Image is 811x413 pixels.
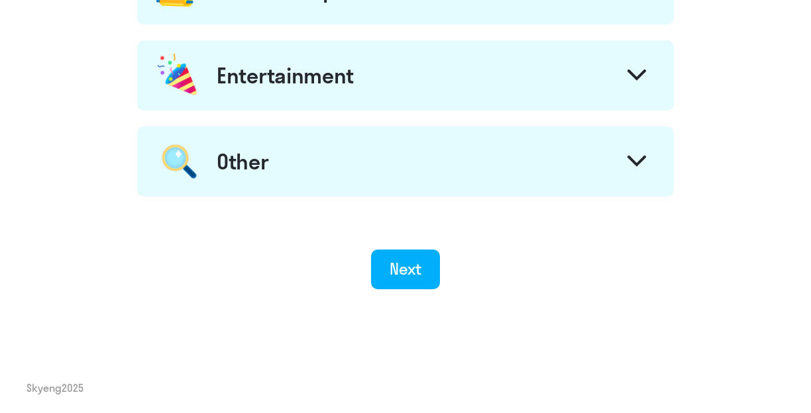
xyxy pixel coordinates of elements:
div: Entertainment [217,62,354,89]
div: Other [217,148,269,175]
button: Next [371,250,441,289]
span: Skyeng 2025 [27,381,83,395]
img: magnifier.png [155,137,203,186]
div: Next [390,258,422,279]
img: celebration.png [155,51,201,100]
